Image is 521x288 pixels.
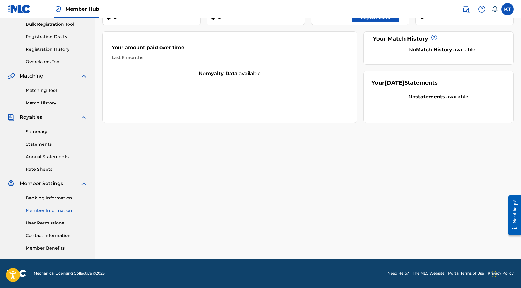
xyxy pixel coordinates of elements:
div: Your Statements [371,79,438,87]
span: Member Hub [66,5,99,13]
span: Royalties [20,114,42,121]
a: Privacy Policy [488,271,514,276]
span: ? [432,35,437,40]
div: Your Match History [371,35,506,43]
img: MLC Logo [7,5,31,13]
a: Bulk Registration Tool [26,21,88,27]
a: Matching Tool [26,87,88,94]
div: Your amount paid over time [112,44,348,54]
img: expand [80,72,88,80]
a: User Permissions [26,220,88,226]
a: Portal Terms of Use [448,271,484,276]
a: Summary [26,129,88,135]
a: Overclaims Tool [26,59,88,65]
span: Member Settings [20,180,63,187]
strong: statements [415,94,445,100]
img: logo [7,270,26,277]
a: Annual Statements [26,154,88,160]
img: Matching [7,72,15,80]
strong: royalty data [206,71,238,76]
div: No available [371,93,506,100]
a: Rate Sheets [26,166,88,173]
img: search [462,5,470,13]
div: Drag [492,265,496,283]
img: Royalties [7,114,15,121]
a: Registration Drafts [26,34,88,40]
img: expand [80,114,88,121]
a: Statements [26,141,88,148]
div: No available [379,46,506,53]
div: Last 6 months [112,54,348,61]
a: Public Search [460,3,472,15]
iframe: Chat Widget [490,259,521,288]
a: Match History [26,100,88,106]
span: Mechanical Licensing Collective © 2025 [34,271,105,276]
span: [DATE] [384,79,404,86]
a: Banking Information [26,195,88,201]
iframe: Resource Center [504,191,521,240]
a: Member Benefits [26,245,88,251]
a: Registration History [26,46,88,53]
div: No available [103,70,357,77]
strong: Match History [416,47,452,53]
a: Need Help? [388,271,409,276]
a: The MLC Website [413,271,444,276]
div: Help [476,3,488,15]
a: Contact Information [26,232,88,239]
img: Top Rightsholder [54,5,62,13]
a: Member Information [26,207,88,214]
span: Matching [20,72,43,80]
div: User Menu [501,3,514,15]
img: help [478,5,485,13]
img: Member Settings [7,180,15,187]
img: expand [80,180,88,187]
div: Notifications [492,6,498,12]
